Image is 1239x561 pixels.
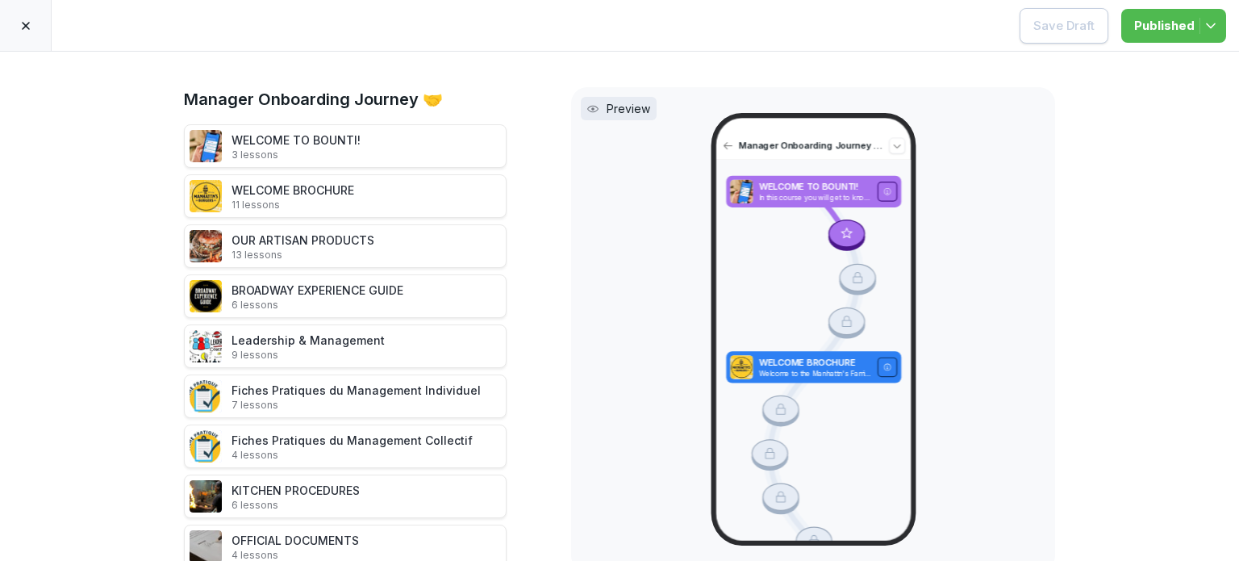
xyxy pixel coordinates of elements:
[729,180,752,204] img: hm1d8mjyoy3ei8rvq6pjap3c.png
[232,249,374,262] p: 13 lessons
[190,280,222,312] img: g13ofhbnvnkja93or8f2wu04.png
[232,349,385,362] p: 9 lessons
[729,355,752,379] img: o6stutclj8fenf9my2o1qei2.png
[232,449,473,462] p: 4 lessons
[232,382,481,412] div: Fiches Pratiques du Management Individuel
[190,480,222,513] img: cg5lo66e1g15nr59ub5pszec.png
[232,299,403,312] p: 6 lessons
[232,432,473,462] div: Fiches Pratiques du Management Collectif
[184,124,507,168] div: WELCOME TO BOUNTI!3 lessons
[184,425,507,468] div: Fiches Pratiques du Management Collectif4 lessons
[232,149,361,161] p: 3 lessons
[232,399,481,412] p: 7 lessons
[190,180,222,212] img: o6stutclj8fenf9my2o1qei2.png
[232,482,360,512] div: KITCHEN PROCEDURES
[1020,8,1108,44] button: Save Draft
[232,499,360,512] p: 6 lessons
[758,370,871,379] p: Welcome to the Manhattn's Famiglia!
[1134,17,1213,35] div: Published
[232,199,354,211] p: 11 lessons
[232,332,385,362] div: Leadership & Management
[232,182,354,211] div: WELCOME BROCHURE
[738,140,883,153] p: Manager Onboarding Journey 🤝
[190,130,222,162] img: hm1d8mjyoy3ei8rvq6pjap3c.png
[184,224,507,268] div: OUR ARTISAN PRODUCTS13 lessons
[184,324,507,368] div: Leadership & Management9 lessons
[232,232,374,262] div: OUR ARTISAN PRODUCTS
[232,282,403,312] div: BROADWAY EXPERIENCE GUIDE
[190,330,222,362] img: m5os3g31qv4yrwr27cnhnia0.png
[184,87,507,111] h1: Manager Onboarding Journey 🤝
[607,100,650,117] p: Preview
[758,357,871,370] p: WELCOME BROCHURE
[758,194,871,203] p: In this course you will get to know the Bounti app.
[184,375,507,418] div: Fiches Pratiques du Management Individuel7 lessons
[190,430,222,463] img: itrinmqjitsgumr2qpfbq6g6.png
[232,132,361,161] div: WELCOME TO BOUNTI!
[190,230,222,262] img: b6xamxhvf3oim249scwp8rtl.png
[1121,9,1226,43] button: Published
[184,174,507,218] div: WELCOME BROCHURE11 lessons
[190,380,222,412] img: gy0icjias71v1kyou55ykve2.png
[184,475,507,518] div: KITCHEN PROCEDURES6 lessons
[758,181,871,194] p: WELCOME TO BOUNTI!
[184,274,507,318] div: BROADWAY EXPERIENCE GUIDE6 lessons
[1033,17,1095,35] div: Save Draft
